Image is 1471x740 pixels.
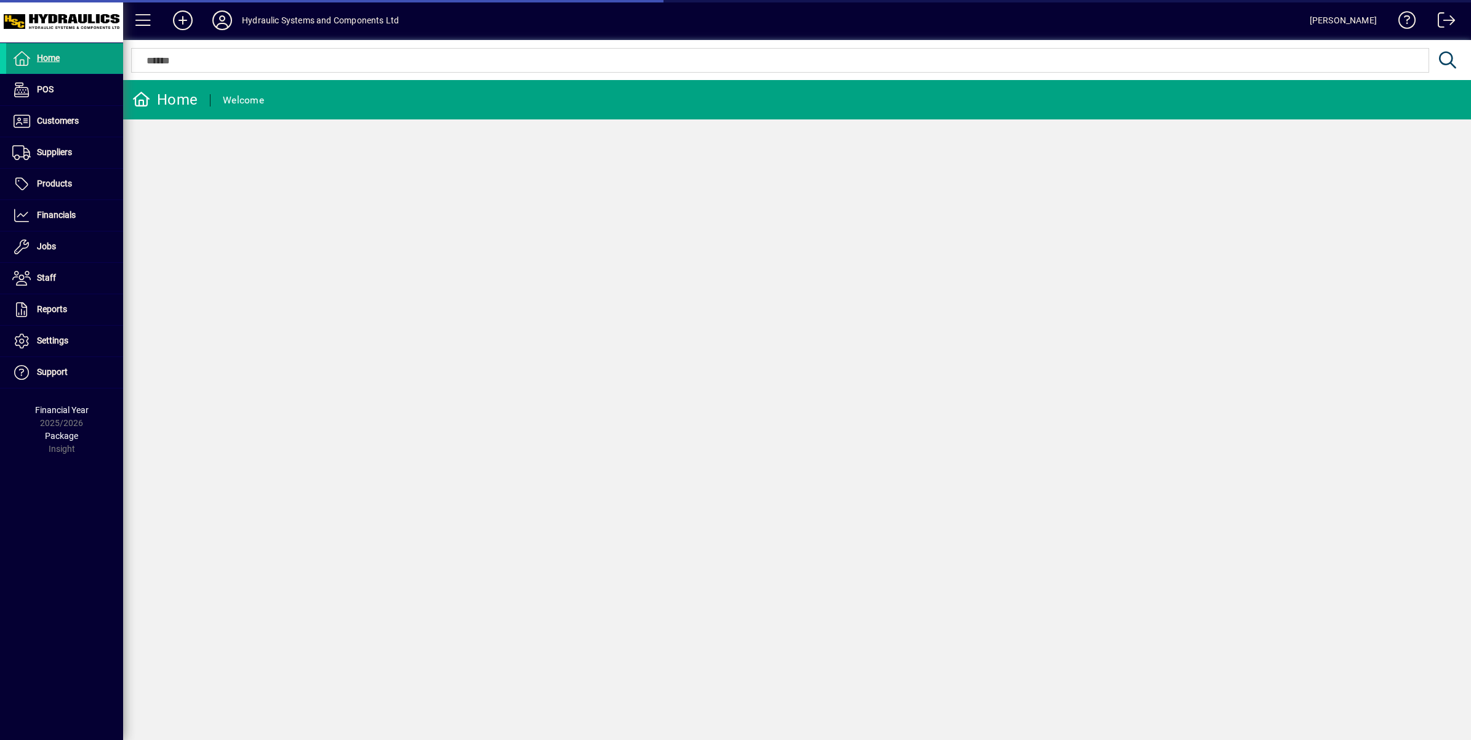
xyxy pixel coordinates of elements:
[6,263,123,294] a: Staff
[37,273,56,283] span: Staff
[37,336,68,345] span: Settings
[37,116,79,126] span: Customers
[6,200,123,231] a: Financials
[45,431,78,441] span: Package
[37,210,76,220] span: Financials
[6,106,123,137] a: Customers
[37,53,60,63] span: Home
[202,9,242,31] button: Profile
[132,90,198,110] div: Home
[37,179,72,188] span: Products
[6,357,123,388] a: Support
[223,90,264,110] div: Welcome
[37,147,72,157] span: Suppliers
[6,231,123,262] a: Jobs
[1389,2,1416,42] a: Knowledge Base
[37,241,56,251] span: Jobs
[6,74,123,105] a: POS
[35,405,89,415] span: Financial Year
[6,326,123,356] a: Settings
[163,9,202,31] button: Add
[1310,10,1377,30] div: [PERSON_NAME]
[6,169,123,199] a: Products
[37,304,67,314] span: Reports
[6,294,123,325] a: Reports
[6,137,123,168] a: Suppliers
[1429,2,1456,42] a: Logout
[37,367,68,377] span: Support
[242,10,399,30] div: Hydraulic Systems and Components Ltd
[37,84,54,94] span: POS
